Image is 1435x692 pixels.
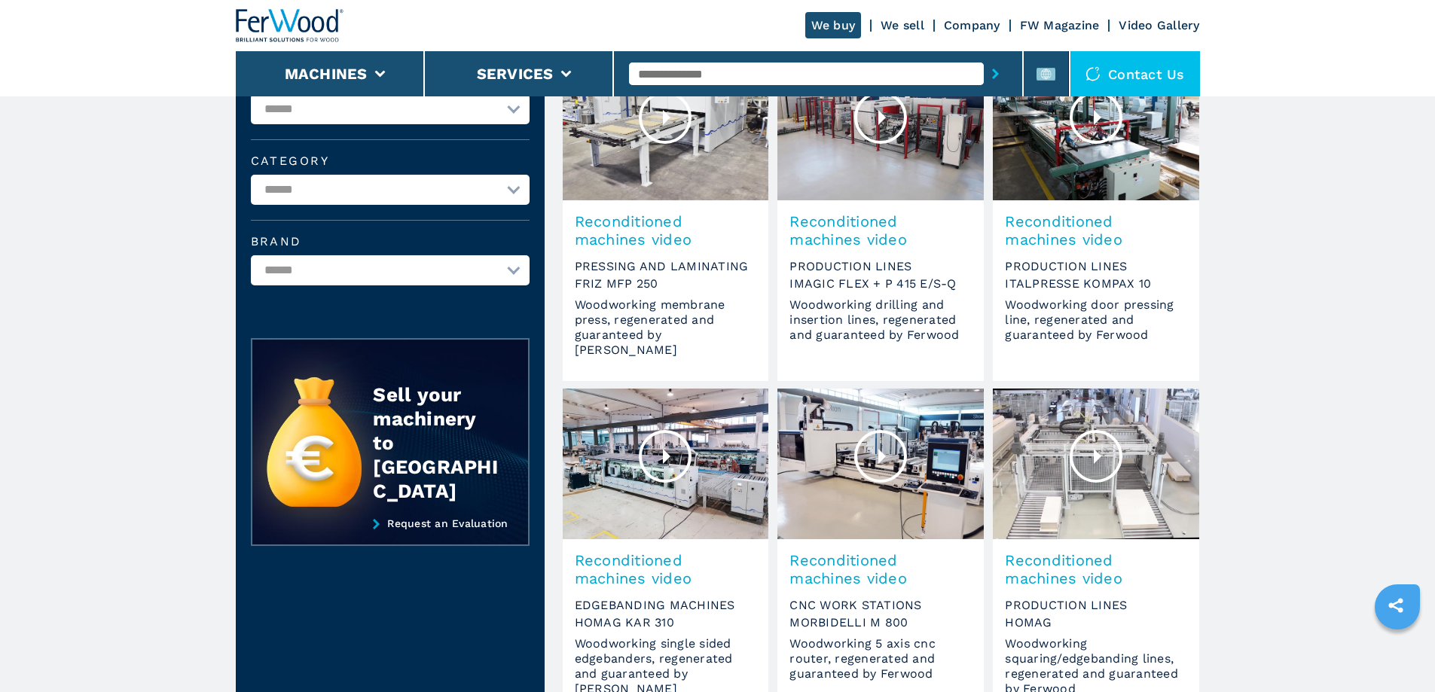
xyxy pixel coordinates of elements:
a: Company [944,18,1000,32]
button: Services [477,65,554,83]
a: FW Magazine [1020,18,1100,32]
img: Ferwood [236,9,344,42]
iframe: Chat [1371,624,1424,681]
span: Reconditioned machines video [789,551,972,587]
span: PRESSING AND LAMINATING [575,258,757,275]
span: Woodworking membrane press, regenerated and guaranteed by [PERSON_NAME] [575,297,757,358]
div: Contact us [1070,51,1200,96]
span: Woodworking door pressing line, regenerated and guaranteed by Ferwood [1005,297,1187,343]
span: HOMAG KAR 310 [575,614,757,631]
span: ITALPRESSE KOMPAX 10 [1005,275,1187,292]
img: Reconditioned machines video [777,389,984,539]
button: Machines [285,65,368,83]
label: Category [251,155,530,167]
img: Reconditioned machines video [777,50,984,200]
div: Sell your machinery to [GEOGRAPHIC_DATA] [373,383,498,503]
span: PRODUCTION LINES [1005,596,1187,614]
img: Contact us [1085,66,1101,81]
button: submit-button [984,56,1007,91]
span: IMAGIC FLEX + P 415 E/S-Q [789,275,972,292]
a: We buy [805,12,862,38]
a: Request an Evaluation [251,503,530,571]
img: Reconditioned machines video [563,389,769,539]
label: Brand [251,236,530,248]
span: FRIZ MFP 250 [575,275,757,292]
span: EDGEBANDING MACHINES [575,596,757,614]
span: Reconditioned machines video [1005,551,1187,587]
span: Reconditioned machines video [789,212,972,248]
img: Reconditioned machines video [563,50,769,200]
span: Reconditioned machines video [1005,212,1187,248]
span: Woodworking drilling and insertion lines, regenerated and guaranteed by Ferwood [789,297,972,343]
img: Reconditioned machines video [993,389,1199,539]
span: PRODUCTION LINES [789,258,972,275]
a: Video Gallery [1119,18,1199,32]
span: Reconditioned machines video [575,551,757,587]
a: We sell [881,18,924,32]
span: CNC WORK STATIONS [789,596,972,614]
span: Woodworking 5 axis cnc router, regenerated and guaranteed by Ferwood [789,636,972,681]
span: MORBIDELLI M 800 [789,614,972,631]
span: PRODUCTION LINES [1005,258,1187,275]
span: HOMAG [1005,614,1187,631]
img: Reconditioned machines video [993,50,1199,200]
span: Reconditioned machines video [575,212,757,248]
a: sharethis [1377,587,1415,624]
